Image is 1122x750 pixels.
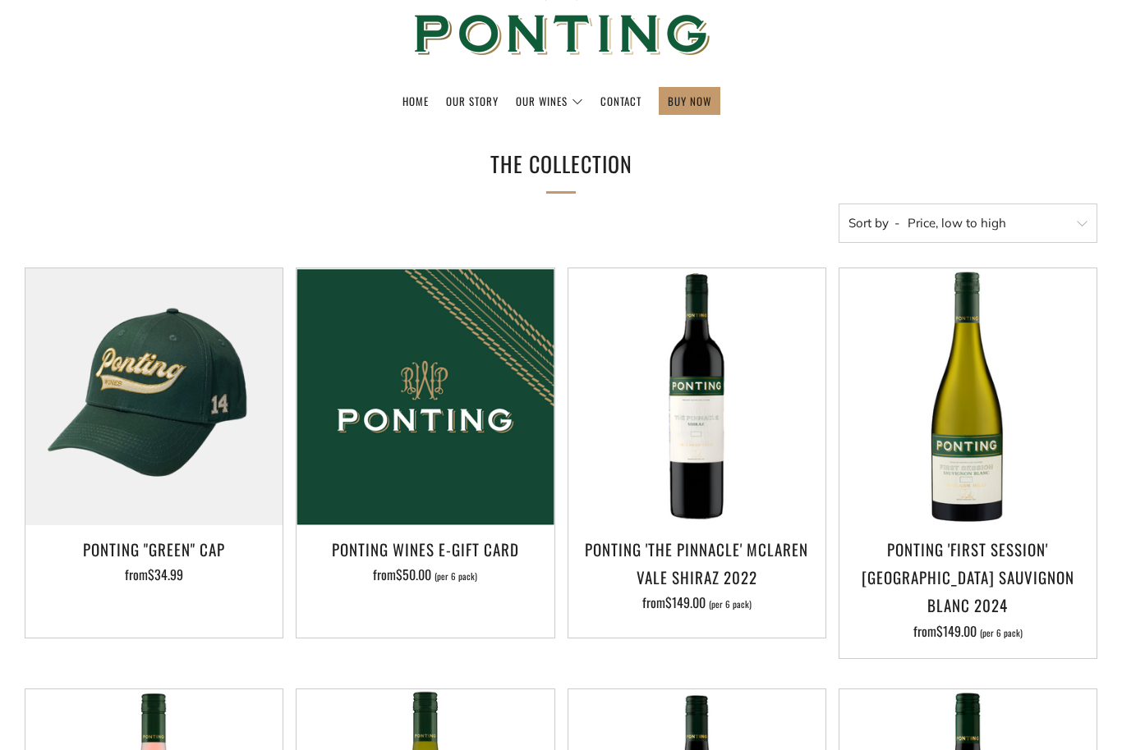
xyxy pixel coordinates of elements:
a: Home [402,88,429,114]
span: $149.00 [665,592,706,612]
span: $149.00 [936,621,977,641]
span: from [642,592,752,612]
a: Ponting 'The Pinnacle' McLaren Vale Shiraz 2022 from$149.00 (per 6 pack) [568,535,825,617]
a: Ponting Wines e-Gift Card from$50.00 (per 6 pack) [297,535,554,617]
h3: Ponting Wines e-Gift Card [305,535,545,563]
h1: The Collection [315,145,807,184]
h3: Ponting 'The Pinnacle' McLaren Vale Shiraz 2022 [577,535,817,591]
span: $34.99 [148,565,183,584]
a: Our Wines [516,88,583,114]
span: from [913,621,1023,641]
h3: Ponting "Green" Cap [34,535,274,563]
a: Ponting 'First Session' [GEOGRAPHIC_DATA] Sauvignon Blanc 2024 from$149.00 (per 6 pack) [839,535,1097,638]
span: $50.00 [396,565,431,584]
span: from [125,565,183,584]
a: Contact [600,88,641,114]
span: from [373,565,477,584]
h3: Ponting 'First Session' [GEOGRAPHIC_DATA] Sauvignon Blanc 2024 [848,535,1088,620]
span: (per 6 pack) [709,600,752,609]
a: Ponting "Green" Cap from$34.99 [25,535,283,617]
span: (per 6 pack) [435,572,477,581]
a: BUY NOW [668,88,711,114]
a: Our Story [446,88,499,114]
span: (per 6 pack) [980,629,1023,638]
